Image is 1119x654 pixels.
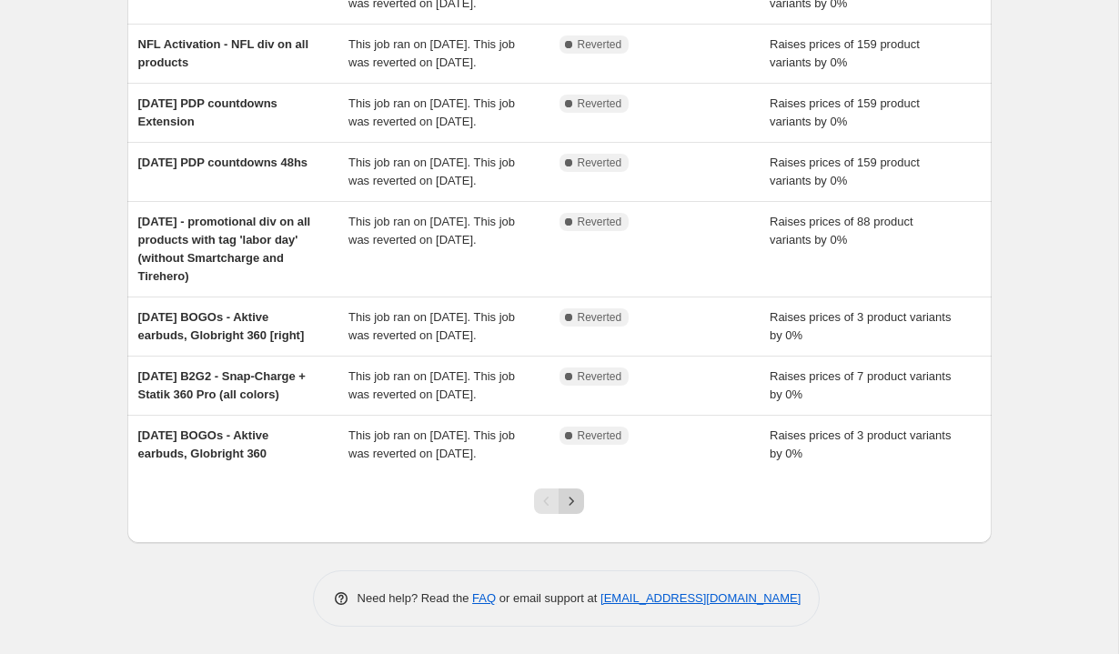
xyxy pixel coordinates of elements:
span: Reverted [578,96,622,111]
span: This job ran on [DATE]. This job was reverted on [DATE]. [348,37,515,69]
span: This job ran on [DATE]. This job was reverted on [DATE]. [348,215,515,247]
span: NFL Activation - NFL div on all products [138,37,309,69]
span: Raises prices of 7 product variants by 0% [770,369,951,401]
span: This job ran on [DATE]. This job was reverted on [DATE]. [348,96,515,128]
span: or email support at [496,591,600,605]
span: This job ran on [DATE]. This job was reverted on [DATE]. [348,428,515,460]
span: [DATE] BOGOs - Aktive earbuds, Globright 360 [right] [138,310,305,342]
span: Reverted [578,428,622,443]
span: [DATE] - promotional div on all products with tag 'labor day' (without Smartcharge and Tirehero) [138,215,311,283]
span: This job ran on [DATE]. This job was reverted on [DATE]. [348,156,515,187]
a: [EMAIL_ADDRESS][DOMAIN_NAME] [600,591,801,605]
span: Raises prices of 88 product variants by 0% [770,215,913,247]
span: [DATE] BOGOs - Aktive earbuds, Globright 360 [138,428,269,460]
span: Raises prices of 3 product variants by 0% [770,428,951,460]
span: Need help? Read the [358,591,473,605]
span: [DATE] PDP countdowns Extension [138,96,277,128]
span: Raises prices of 159 product variants by 0% [770,96,920,128]
span: [DATE] PDP countdowns 48hs [138,156,308,169]
span: Reverted [578,215,622,229]
span: This job ran on [DATE]. This job was reverted on [DATE]. [348,369,515,401]
span: [DATE] B2G2 - Snap-Charge + Statik 360 Pro (all colors) [138,369,306,401]
span: Raises prices of 3 product variants by 0% [770,310,951,342]
span: Reverted [578,310,622,325]
span: Raises prices of 159 product variants by 0% [770,156,920,187]
span: Reverted [578,37,622,52]
button: Next [559,488,584,514]
nav: Pagination [534,488,584,514]
a: FAQ [472,591,496,605]
span: Reverted [578,369,622,384]
span: Reverted [578,156,622,170]
span: This job ran on [DATE]. This job was reverted on [DATE]. [348,310,515,342]
span: Raises prices of 159 product variants by 0% [770,37,920,69]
